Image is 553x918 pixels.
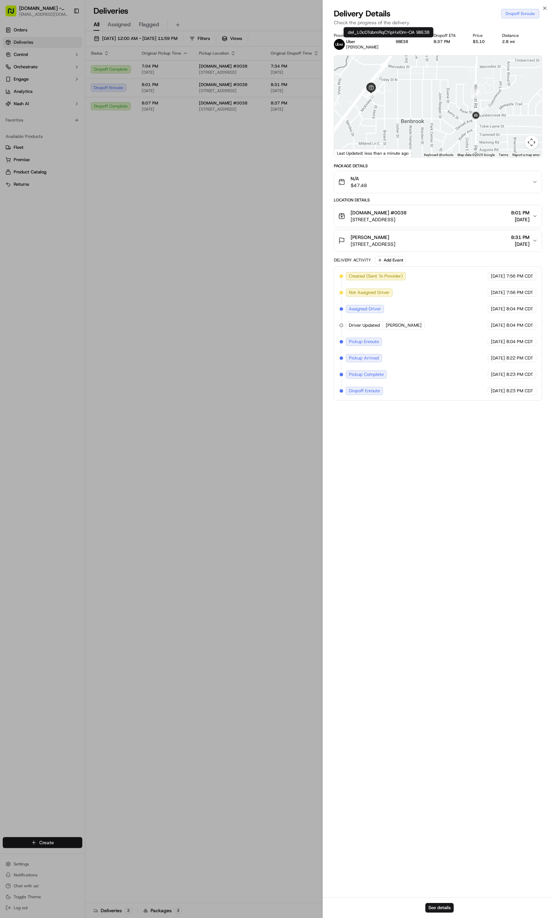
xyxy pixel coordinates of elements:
span: Knowledge Base [14,99,52,106]
span: Not Assigned Driver [349,289,389,296]
span: 7:56 PM CDT [506,273,533,279]
div: Price [473,33,491,38]
span: [DATE] [491,355,505,361]
span: 8:23 PM CDT [506,388,533,394]
span: Pickup Enroute [349,339,379,345]
span: 8:23 PM CDT [506,371,533,378]
p: Check the progress of the delivery [334,19,542,26]
div: Distance [502,33,525,38]
div: Dropoff ETA [434,33,462,38]
span: Delivery Details [334,8,391,19]
span: [DOMAIN_NAME] #0038 [351,209,407,216]
span: Created (Sent To Provider) [349,273,403,279]
span: 8:22 PM CDT [506,355,533,361]
div: 📗 [7,100,12,105]
span: [STREET_ADDRESS] [351,241,395,248]
span: [DATE] [491,306,505,312]
a: Report a map error [512,153,540,157]
span: [PERSON_NAME] [386,322,422,328]
button: Add Event [375,256,406,264]
span: 8:31 PM [511,234,529,241]
img: uber-new-logo.jpeg [334,39,345,50]
span: Driver Updated [349,322,380,328]
div: 11 [376,67,385,76]
span: [PERSON_NAME] [346,44,379,50]
p: Welcome 👋 [7,28,124,39]
div: 8:37 PM [434,39,462,44]
span: Assigned Driver [349,306,381,312]
p: Uber [346,39,379,44]
span: API Documentation [65,99,110,106]
span: [DATE] [491,289,505,296]
span: [DATE] [511,216,529,223]
span: [DATE] [491,322,505,328]
span: [DATE] [491,371,505,378]
span: 8:04 PM CDT [506,322,533,328]
a: Open this area in Google Maps (opens a new window) [336,149,358,157]
img: Nash [7,7,20,21]
button: [PERSON_NAME][STREET_ADDRESS]8:31 PM[DATE] [334,230,542,252]
button: [DOMAIN_NAME] #0038[STREET_ADDRESS]8:01 PM[DATE] [334,205,542,227]
button: See details [425,903,454,913]
span: $47.48 [351,182,367,189]
span: Map data ©2025 Google [457,153,495,157]
div: Package Details [334,163,542,169]
span: Pylon [68,116,83,121]
div: We're available if you need us! [23,72,86,78]
div: Start new chat [23,66,112,72]
div: Last Updated: less than a minute ago [334,149,412,157]
span: N/A [351,175,367,182]
div: 12 [471,89,480,98]
span: [DATE] [491,388,505,394]
a: Terms (opens in new tab) [499,153,508,157]
img: Google [336,149,358,157]
button: Keyboard shortcuts [424,153,453,157]
input: Got a question? Start typing here... [18,44,123,52]
button: Map camera controls [525,136,538,149]
span: 8:04 PM CDT [506,339,533,345]
span: [STREET_ADDRESS] [351,216,407,223]
span: [DATE] [491,339,505,345]
div: Location Details [334,197,542,203]
span: Dropoff Enroute [349,388,380,394]
span: Pickup Arrived [349,355,379,361]
button: Start new chat [116,68,124,76]
span: [PERSON_NAME] [351,234,389,241]
img: 1736555255976-a54dd68f-1ca7-489b-9aae-adbdc363a1c4 [7,66,19,78]
div: 2.8 mi [502,39,525,44]
div: Provider [334,33,385,38]
span: 8:01 PM [511,209,529,216]
span: 7:56 PM CDT [506,289,533,296]
span: 8:04 PM CDT [506,306,533,312]
button: N/A$47.48 [334,171,542,193]
a: 💻API Documentation [55,97,112,109]
button: 9BE38 [396,39,408,44]
a: Powered byPylon [48,116,83,121]
span: [DATE] [511,241,529,248]
div: $5.10 [473,39,491,44]
span: Pickup Complete [349,371,384,378]
span: [DATE] [491,273,505,279]
div: 💻 [58,100,63,105]
div: del_L0cDTobmRqCYipHxl0m-OA 9BE38 [344,27,434,38]
div: Delivery Activity [334,257,371,263]
a: 📗Knowledge Base [4,97,55,109]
